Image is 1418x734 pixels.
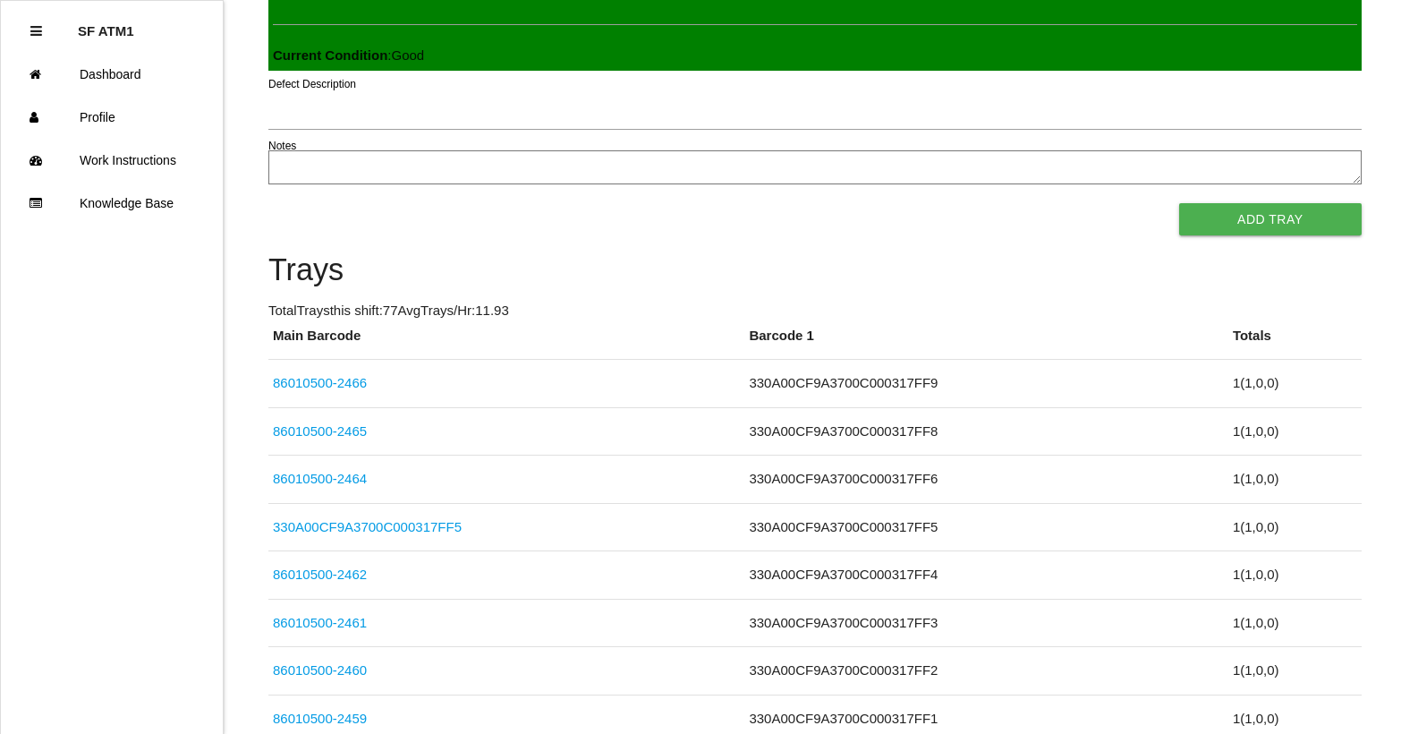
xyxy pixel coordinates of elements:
[744,599,1227,647] td: 330A00CF9A3700C000317FF3
[268,253,1362,287] h4: Trays
[273,471,367,486] a: 86010500-2464
[273,615,367,630] a: 86010500-2461
[744,456,1227,504] td: 330A00CF9A3700C000317FF6
[1228,360,1362,408] td: 1 ( 1 , 0 , 0 )
[273,662,367,678] a: 86010500-2460
[1228,503,1362,551] td: 1 ( 1 , 0 , 0 )
[1228,326,1362,360] th: Totals
[1228,551,1362,600] td: 1 ( 1 , 0 , 0 )
[1228,407,1362,456] td: 1 ( 1 , 0 , 0 )
[1228,647,1362,696] td: 1 ( 1 , 0 , 0 )
[268,138,296,154] label: Notes
[273,47,387,63] b: Current Condition
[1,182,223,225] a: Knowledge Base
[273,375,367,390] a: 86010500-2466
[268,301,1362,321] p: Total Trays this shift: 77 Avg Trays /Hr: 11.93
[268,76,356,92] label: Defect Description
[1228,456,1362,504] td: 1 ( 1 , 0 , 0 )
[273,423,367,439] a: 86010500-2465
[273,47,424,63] span: : Good
[744,551,1227,600] td: 330A00CF9A3700C000317FF4
[273,519,462,534] a: 330A00CF9A3700C000317FF5
[744,326,1227,360] th: Barcode 1
[268,326,744,360] th: Main Barcode
[1228,599,1362,647] td: 1 ( 1 , 0 , 0 )
[1,139,223,182] a: Work Instructions
[273,567,367,582] a: 86010500-2462
[744,407,1227,456] td: 330A00CF9A3700C000317FF8
[1179,203,1362,235] button: Add Tray
[744,647,1227,696] td: 330A00CF9A3700C000317FF2
[1,53,223,96] a: Dashboard
[744,503,1227,551] td: 330A00CF9A3700C000317FF5
[744,360,1227,408] td: 330A00CF9A3700C000317FF9
[1,96,223,139] a: Profile
[78,10,134,38] p: SF ATM1
[273,711,367,726] a: 86010500-2459
[30,10,42,53] div: Close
